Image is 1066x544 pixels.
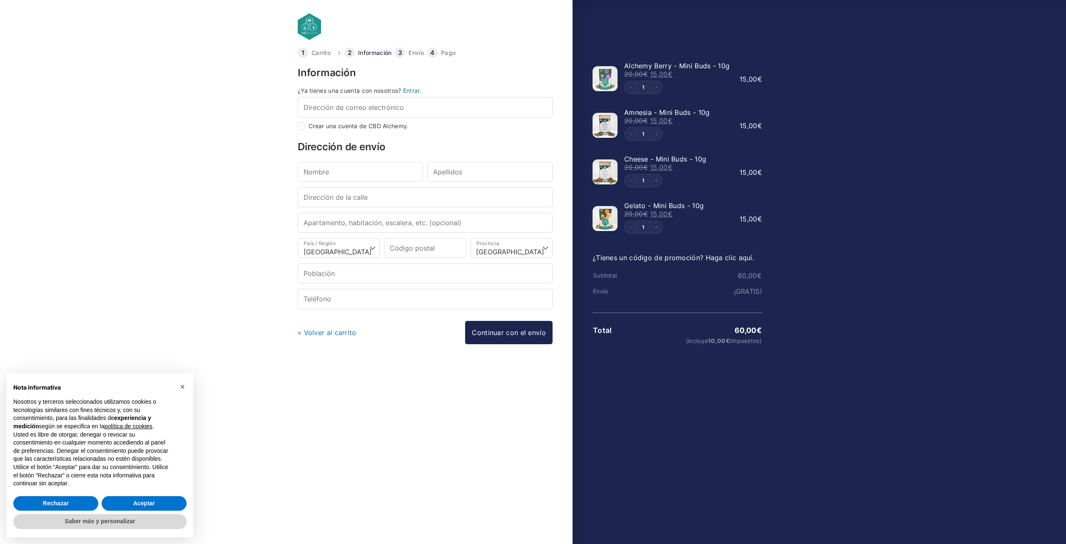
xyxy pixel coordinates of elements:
span: € [643,70,648,78]
bdi: 20,00 [624,210,648,218]
bdi: 15,00 [740,168,762,176]
span: € [668,163,672,171]
button: Cerrar esta nota informativa [176,380,189,393]
span: Gelato - Mini Buds - 10g [624,201,704,210]
button: Rechazar [13,496,98,511]
span: Amnesia - Mini Buds - 10g [624,108,710,117]
input: Apartamento, habitación, escalera, etc. (opcional) [298,213,553,233]
a: Entrar. [403,87,421,94]
a: Edit [637,132,650,137]
bdi: 15,00 [650,70,672,78]
bdi: 15,00 [650,117,672,125]
bdi: 20,00 [624,70,648,78]
span: × [180,382,185,391]
span: € [668,210,672,218]
button: Aceptar [102,496,187,511]
span: € [757,122,762,130]
span: € [757,75,762,83]
button: Decrement [625,174,637,187]
bdi: 15,00 [740,75,762,83]
span: € [668,117,672,125]
button: Decrement [625,221,637,233]
a: política de cookies [105,423,152,430]
strong: experiencia y medición [13,415,151,430]
small: (incluye Impuestos) [650,338,762,344]
a: Información [358,50,391,56]
button: Increment [650,81,662,94]
a: Envío [408,50,424,56]
a: « Volver al carrito [298,328,356,337]
button: Decrement [625,128,637,140]
bdi: 20,00 [624,163,648,171]
h3: Dirección de envío [298,142,553,152]
a: Edit [637,85,650,90]
td: ¡GRATIS! [649,288,762,295]
span: 10,00 [708,337,730,344]
th: Envío [593,288,649,295]
button: Decrement [625,81,637,94]
span: € [668,70,672,78]
bdi: 15,00 [740,122,762,130]
a: Carrito [311,50,331,56]
h2: Nota informativa [13,383,173,392]
button: Saber más y personalizar [13,514,187,529]
span: € [757,326,762,335]
button: Increment [650,128,662,140]
span: € [757,215,762,223]
bdi: 15,00 [650,163,672,171]
a: Continuar con el envío [465,321,553,344]
th: Subtotal [593,272,649,279]
button: Increment [650,221,662,233]
bdi: 20,00 [624,117,648,125]
a: Pago [441,50,456,56]
span: € [726,337,730,344]
a: ¿Tienes un código de promoción? Haga clic aquí. [593,253,754,262]
span: ¿Ya tienes una cuenta con nosotros? [298,87,401,94]
th: Total [593,326,649,335]
a: Edit [637,178,650,183]
p: Usted es libre de otorgar, denegar o revocar su consentimiento en cualquier momento accediendo al... [13,431,173,463]
bdi: 60,00 [738,271,762,280]
input: Apellidos [427,162,553,182]
span: € [757,271,762,280]
input: Población [298,263,553,283]
input: Teléfono [298,289,553,309]
span: € [757,168,762,176]
button: Increment [650,174,662,187]
bdi: 60,00 [735,326,762,335]
bdi: 15,00 [650,210,672,218]
span: € [643,163,648,171]
input: Dirección de la calle [298,187,553,207]
span: € [643,210,648,218]
h3: Información [298,68,553,78]
span: € [643,117,648,125]
label: Crear una cuenta de CBD Alchemy. [309,123,409,129]
input: Código postal [384,238,466,258]
span: Alchemy Berry - Mini Buds - 10g [624,62,730,70]
a: Edit [637,225,650,230]
span: Cheese - Mini Buds - 10g [624,155,706,163]
input: Nombre [298,162,423,182]
p: Utilice el botón “Aceptar” para dar su consentimiento. Utilice el botón “Rechazar” o cierre esta ... [13,463,173,488]
p: Nosotros y terceros seleccionados utilizamos cookies o tecnologías similares con fines técnicos y... [13,398,173,430]
input: Dirección de correo electrónico [298,97,553,117]
bdi: 15,00 [740,215,762,223]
